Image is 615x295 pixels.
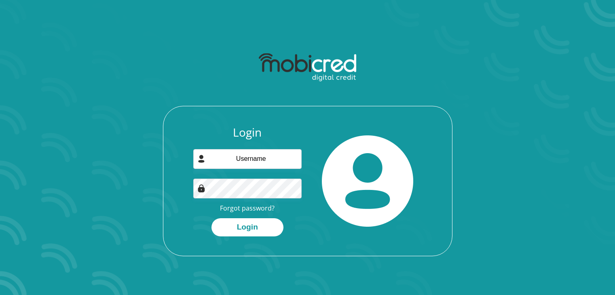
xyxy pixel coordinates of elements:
[259,53,356,82] img: mobicred logo
[220,204,275,213] a: Forgot password?
[211,218,283,236] button: Login
[193,126,302,139] h3: Login
[197,184,205,192] img: Image
[197,155,205,163] img: user-icon image
[193,149,302,169] input: Username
